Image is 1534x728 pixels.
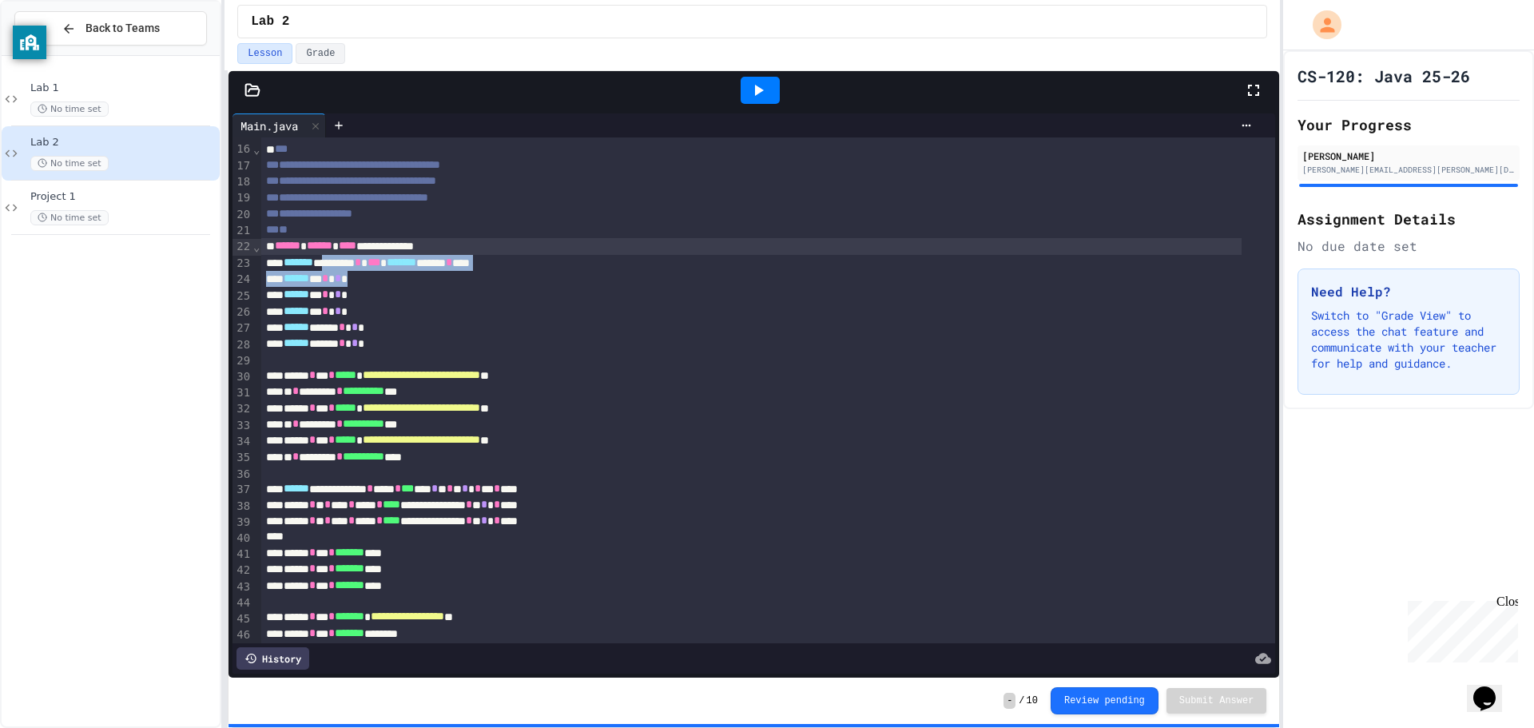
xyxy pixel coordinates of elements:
[30,136,217,149] span: Lab 2
[30,190,217,204] span: Project 1
[1296,6,1345,43] div: My Account
[232,418,252,434] div: 33
[1298,113,1520,136] h2: Your Progress
[1467,664,1518,712] iframe: chat widget
[232,113,326,137] div: Main.java
[232,158,252,174] div: 17
[232,174,252,190] div: 18
[232,239,252,255] div: 22
[232,482,252,498] div: 37
[232,288,252,304] div: 25
[236,647,309,670] div: History
[232,337,252,353] div: 28
[232,563,252,579] div: 42
[251,12,289,31] span: Lab 2
[232,190,252,206] div: 19
[14,11,207,46] button: Back to Teams
[30,210,109,225] span: No time set
[232,547,252,563] div: 41
[1019,694,1024,707] span: /
[232,450,252,466] div: 35
[13,26,46,59] button: privacy banner
[30,101,109,117] span: No time set
[232,579,252,595] div: 43
[1027,694,1038,707] span: 10
[232,385,252,401] div: 31
[1051,687,1158,714] button: Review pending
[30,156,109,171] span: No time set
[1003,693,1015,709] span: -
[232,256,252,272] div: 23
[232,499,252,515] div: 38
[232,353,252,369] div: 29
[252,241,260,253] span: Fold line
[232,434,252,450] div: 34
[6,6,110,101] div: Chat with us now!Close
[232,467,252,483] div: 36
[1298,237,1520,256] div: No due date set
[232,401,252,417] div: 32
[232,320,252,336] div: 27
[232,515,252,531] div: 39
[232,141,252,157] div: 16
[232,223,252,239] div: 21
[232,272,252,288] div: 24
[237,43,292,64] button: Lesson
[232,611,252,627] div: 45
[1311,282,1506,301] h3: Need Help?
[1302,164,1515,176] div: [PERSON_NAME][EMAIL_ADDRESS][PERSON_NAME][DOMAIN_NAME]
[1179,694,1254,707] span: Submit Answer
[85,20,160,37] span: Back to Teams
[232,304,252,320] div: 26
[1302,149,1515,163] div: [PERSON_NAME]
[252,143,260,156] span: Fold line
[296,43,345,64] button: Grade
[30,82,217,95] span: Lab 1
[1166,688,1267,714] button: Submit Answer
[232,117,306,134] div: Main.java
[1311,308,1506,372] p: Switch to "Grade View" to access the chat feature and communicate with your teacher for help and ...
[1401,595,1518,662] iframe: chat widget
[1298,65,1470,87] h1: CS-120: Java 25-26
[232,595,252,611] div: 44
[232,627,252,643] div: 46
[1298,208,1520,230] h2: Assignment Details
[232,207,252,223] div: 20
[232,369,252,385] div: 30
[232,531,252,547] div: 40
